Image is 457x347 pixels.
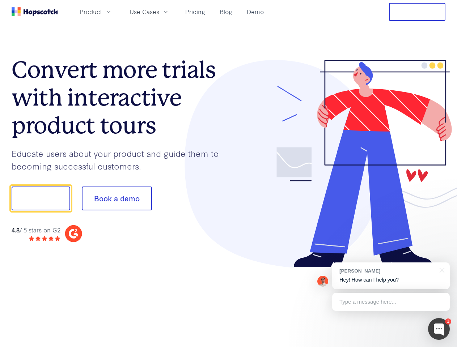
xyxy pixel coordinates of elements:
div: 1 [445,318,451,325]
div: / 5 stars on G2 [12,226,60,235]
a: Demo [244,6,267,18]
span: Use Cases [130,7,159,16]
button: Show me! [12,187,70,210]
p: Educate users about your product and guide them to becoming successful customers. [12,147,229,172]
button: Free Trial [389,3,445,21]
button: Use Cases [125,6,174,18]
div: [PERSON_NAME] [339,267,435,274]
a: Pricing [182,6,208,18]
span: Product [80,7,102,16]
a: Home [12,7,58,16]
button: Book a demo [82,187,152,210]
img: Mark Spera [317,276,328,287]
div: Type a message here... [332,293,450,311]
p: Hey! How can I help you? [339,276,443,284]
strong: 4.8 [12,226,20,234]
a: Blog [217,6,235,18]
h1: Convert more trials with interactive product tours [12,56,229,139]
button: Product [75,6,117,18]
